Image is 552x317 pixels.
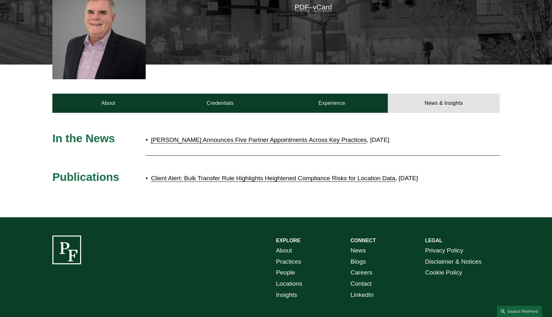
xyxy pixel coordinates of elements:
p: , [DATE] [151,173,444,184]
a: Cookie Policy [425,267,462,278]
a: Privacy Policy [425,245,463,256]
a: LinkedIn [350,290,374,301]
a: Credentials [164,94,276,113]
span: Publications [52,171,119,183]
a: Search this site [497,306,542,317]
a: About [276,245,292,256]
a: Client Alert: Bulk Transfer Rule Highlights Heightened Compliance Risks for Location Data [151,175,395,182]
strong: LEGAL [425,238,442,243]
a: News [350,245,366,256]
span: In the News [52,132,115,144]
a: About [52,94,164,113]
a: News & Insights [388,94,500,113]
a: Locations [276,278,302,290]
a: [PERSON_NAME] Announces Five Partner Appointments Across Key Practices [151,136,367,143]
a: Blogs [350,256,366,267]
a: Contact [350,278,372,290]
strong: EXPLORE [276,238,300,243]
a: Disclaimer & Notices [425,256,482,267]
a: PDF [295,3,309,11]
a: Insights [276,290,297,301]
strong: CONNECT [350,238,376,243]
a: Careers [350,267,372,278]
p: , [DATE] [151,135,444,146]
a: Practices [276,256,301,267]
a: vCard [313,3,332,11]
a: Experience [276,94,388,113]
a: People [276,267,295,278]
